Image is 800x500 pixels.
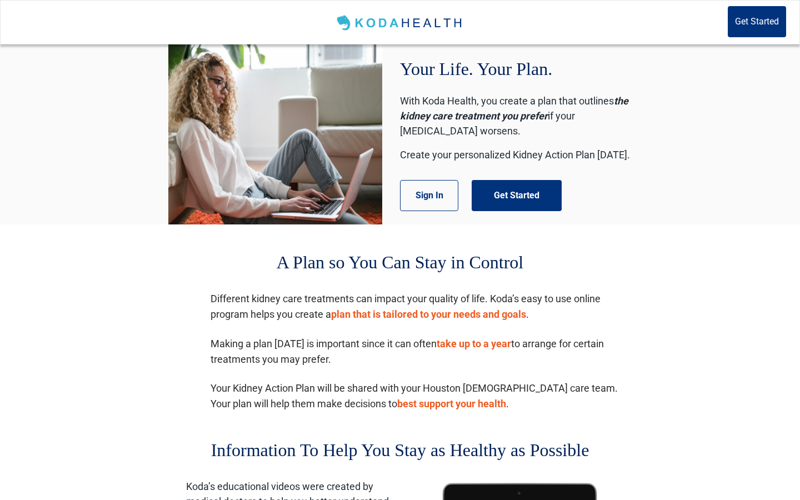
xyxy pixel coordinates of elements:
[331,308,526,320] label: plan that is tailored to your needs and goals
[472,180,562,211] button: Get Started
[400,58,632,80] div: Your Life. Your Plan.
[168,439,632,461] div: Information To Help You Stay as Healthy as Possible
[400,180,458,211] button: Sign In
[334,14,466,32] img: Koda Health
[191,381,632,412] li: Your Kidney Action Plan will be shared with your Houston [DEMOGRAPHIC_DATA] care team. Your plan ...
[191,291,632,336] li: Different kidney care treatments can impact your quality of life. Koda’s easy to use online progr...
[400,147,632,162] p: Create your personalized Kidney Action Plan [DATE].
[437,338,511,349] label: take up to a year
[168,251,632,273] div: A Plan so You Can Stay in Control
[191,336,632,381] li: Making a plan [DATE] is important since it can often to arrange for certain treatments you may pr...
[728,6,786,37] button: Get Started
[400,93,632,138] p: With Koda Health, you create a plan that outlines if your [MEDICAL_DATA] worsens.
[397,398,506,409] label: best support your health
